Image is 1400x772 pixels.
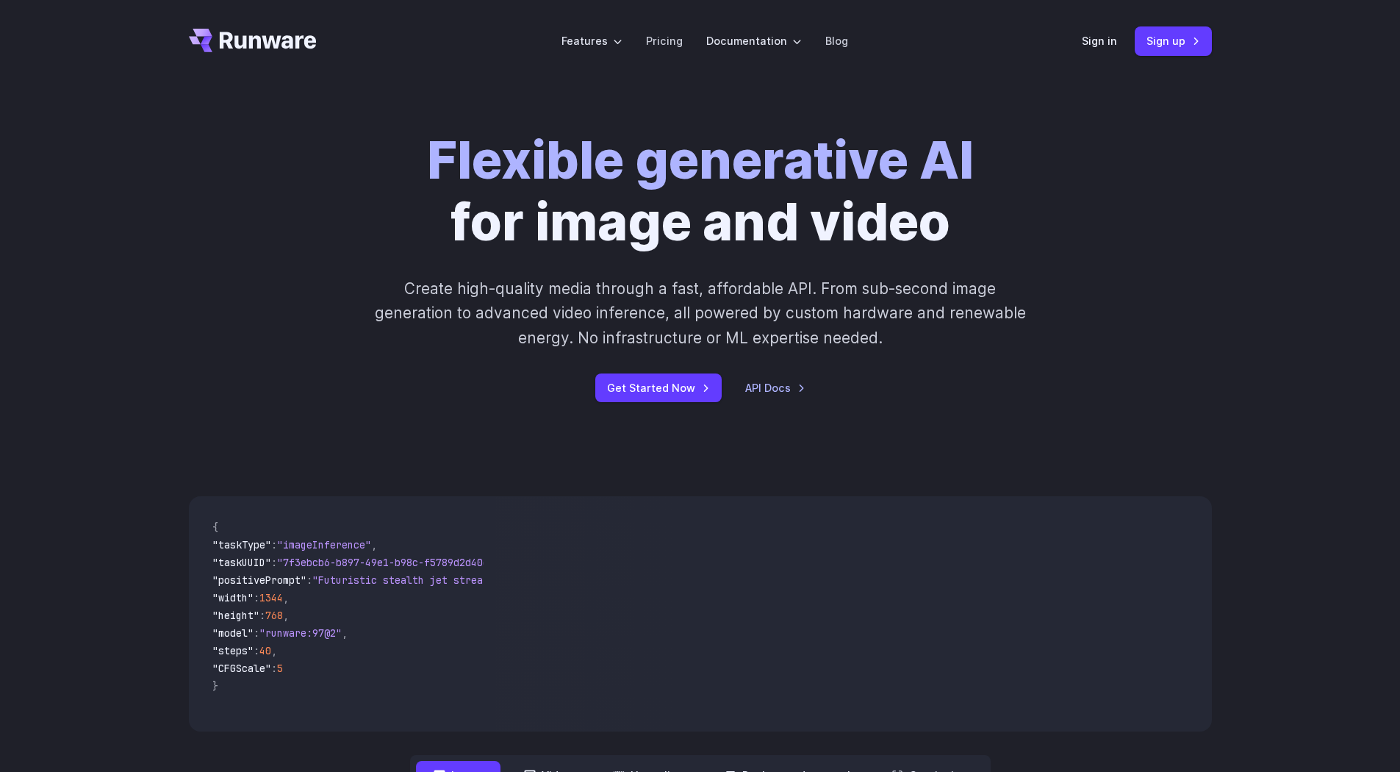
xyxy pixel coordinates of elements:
a: API Docs [745,379,805,396]
span: "imageInference" [277,538,371,551]
span: : [271,538,277,551]
span: : [306,573,312,587]
span: , [283,591,289,604]
span: "height" [212,609,259,622]
span: "taskUUID" [212,556,271,569]
h1: for image and video [427,129,974,253]
span: } [212,679,218,693]
a: Blog [825,32,848,49]
span: , [283,609,289,622]
a: Sign up [1135,26,1212,55]
span: , [371,538,377,551]
a: Go to / [189,29,317,52]
a: Get Started Now [595,374,722,402]
span: "Futuristic stealth jet streaking through a neon-lit cityscape with glowing purple exhaust" [312,573,847,587]
span: "steps" [212,644,254,657]
p: Create high-quality media through a fast, affordable API. From sub-second image generation to adv... [373,276,1027,350]
span: 1344 [259,591,283,604]
span: "CFGScale" [212,662,271,675]
span: "7f3ebcb6-b897-49e1-b98c-f5789d2d40d7" [277,556,500,569]
span: "runware:97@2" [259,626,342,640]
strong: Flexible generative AI [427,129,974,191]
label: Features [561,32,622,49]
a: Sign in [1082,32,1117,49]
span: 40 [259,644,271,657]
span: 5 [277,662,283,675]
span: "model" [212,626,254,640]
span: { [212,521,218,534]
span: : [259,609,265,622]
a: Pricing [646,32,683,49]
span: : [254,644,259,657]
span: , [271,644,277,657]
span: : [254,626,259,640]
span: "width" [212,591,254,604]
span: "positivePrompt" [212,573,306,587]
label: Documentation [706,32,802,49]
span: "taskType" [212,538,271,551]
span: 768 [265,609,283,622]
span: : [271,662,277,675]
span: : [254,591,259,604]
span: , [342,626,348,640]
span: : [271,556,277,569]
